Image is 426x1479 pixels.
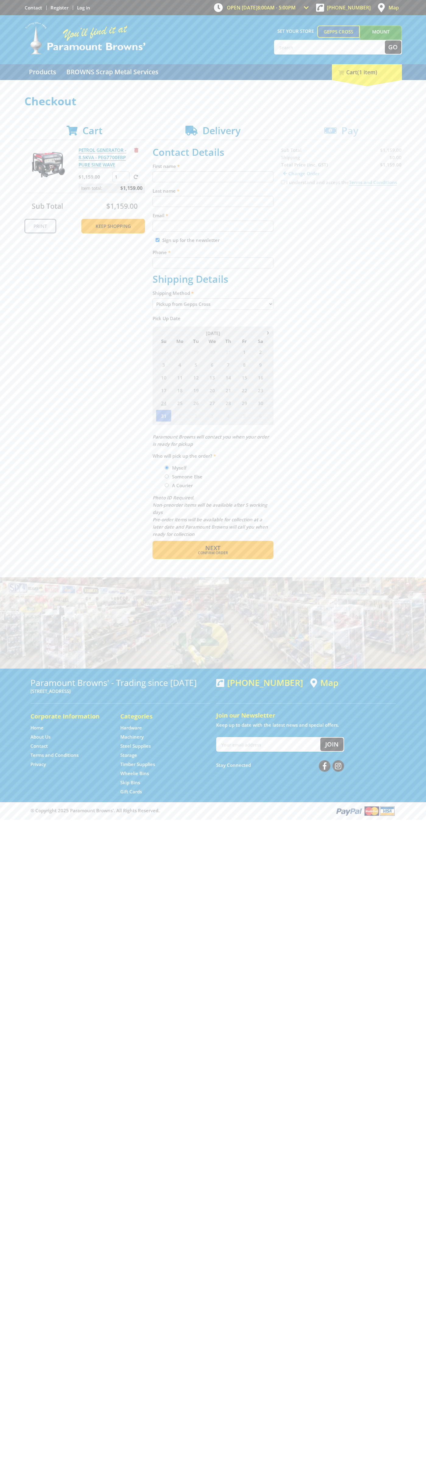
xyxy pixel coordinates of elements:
[216,721,396,729] p: Keep up to date with the latest news and special offers.
[153,196,273,207] input: Please enter your last name.
[188,384,204,396] span: 19
[24,219,56,233] a: Print
[24,64,61,80] a: Go to the Products page
[30,146,67,183] img: PETROL GENERATOR - 8.5KVA - PEG7700EBP PURE SINE WAVE
[253,384,268,396] span: 23
[188,371,204,383] span: 12
[30,761,46,767] a: Go to the Privacy page
[170,471,205,482] label: Someone Else
[220,371,236,383] span: 14
[237,410,252,422] span: 5
[120,788,142,795] a: Go to the Gift Cards page
[220,410,236,422] span: 4
[30,725,44,731] a: Go to the Home page
[253,410,268,422] span: 6
[253,397,268,409] span: 30
[170,480,195,491] label: A Courier
[165,483,169,487] input: Please select who will pick up the order.
[81,219,145,233] a: Keep Shopping
[237,337,252,345] span: Fr
[227,4,296,11] span: OPEN [DATE]
[51,5,69,11] a: Go to the registration page
[253,346,268,358] span: 2
[204,384,220,396] span: 20
[162,237,220,243] label: Sign up for the newsletter
[357,68,377,76] span: (1 item)
[79,173,111,180] p: $1,159.00
[153,257,273,268] input: Please enter your telephone number.
[188,397,204,409] span: 26
[120,752,137,758] a: Go to the Storage page
[79,184,145,193] p: Item total:
[188,346,204,358] span: 29
[24,95,402,107] h1: Checkout
[317,26,360,38] a: Gepps Cross
[237,358,252,371] span: 8
[134,147,138,153] a: Remove from cart
[253,371,268,383] span: 16
[79,147,126,168] a: PETROL GENERATOR - 8.5KVA - PEG7700EBP PURE SINE WAVE
[120,770,149,777] a: Go to the Wheelie Bins page
[310,678,338,688] a: View a map of Gepps Cross location
[204,346,220,358] span: 30
[172,397,188,409] span: 25
[120,779,140,786] a: Go to the Skip Bins page
[120,712,198,721] h5: Categories
[156,384,171,396] span: 17
[172,410,188,422] span: 1
[24,805,402,816] div: ® Copyright 2025 Paramount Browns'. All Rights Reserved.
[30,678,210,687] h3: Paramount Browns' - Trading since [DATE]
[153,315,273,322] label: Pick Up Date
[156,337,171,345] span: Su
[153,541,273,559] button: Next Confirm order
[172,358,188,371] span: 4
[237,384,252,396] span: 22
[120,725,142,731] a: Go to the Hardware page
[153,249,273,256] label: Phone
[165,466,169,470] input: Please select who will pick up the order.
[83,124,103,137] span: Cart
[360,26,402,49] a: Mount [PERSON_NAME]
[275,40,385,54] input: Search
[332,64,402,80] div: Cart
[32,201,63,211] span: Sub Total
[216,678,303,687] div: [PHONE_NUMBER]
[120,734,144,740] a: Go to the Machinery page
[153,452,273,460] label: Who will pick up the order?
[188,337,204,345] span: Tu
[153,146,273,158] h2: Contact Details
[172,346,188,358] span: 28
[156,346,171,358] span: 27
[30,734,51,740] a: Go to the About Us page
[220,384,236,396] span: 21
[153,298,273,310] select: Please select a shipping method.
[216,711,396,720] h5: Join our Newsletter
[30,687,210,695] p: [STREET_ADDRESS]
[153,495,268,537] em: Photo ID Required. Non-preorder items will be available after 5 working days Pre-order items will...
[153,273,273,285] h2: Shipping Details
[170,463,188,473] label: Myself
[156,371,171,383] span: 10
[156,358,171,371] span: 3
[156,397,171,409] span: 24
[237,346,252,358] span: 1
[153,171,273,182] input: Please enter your first name.
[204,358,220,371] span: 6
[153,434,269,447] em: Paramount Browns will contact you when your order is ready for pickup
[206,330,220,336] span: [DATE]
[166,551,260,555] span: Confirm order
[188,358,204,371] span: 5
[253,337,268,345] span: Sa
[24,21,146,55] img: Paramount Browns'
[120,761,155,767] a: Go to the Timber Supplies page
[30,752,79,758] a: Go to the Terms and Conditions page
[62,64,163,80] a: Go to the BROWNS Scrap Metal Services page
[335,805,396,816] img: PayPal, Mastercard, Visa accepted
[172,371,188,383] span: 11
[153,187,273,194] label: Last name
[217,738,320,751] input: Your email address
[202,124,241,137] span: Delivery
[153,221,273,232] input: Please enter your email address.
[204,397,220,409] span: 27
[204,410,220,422] span: 3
